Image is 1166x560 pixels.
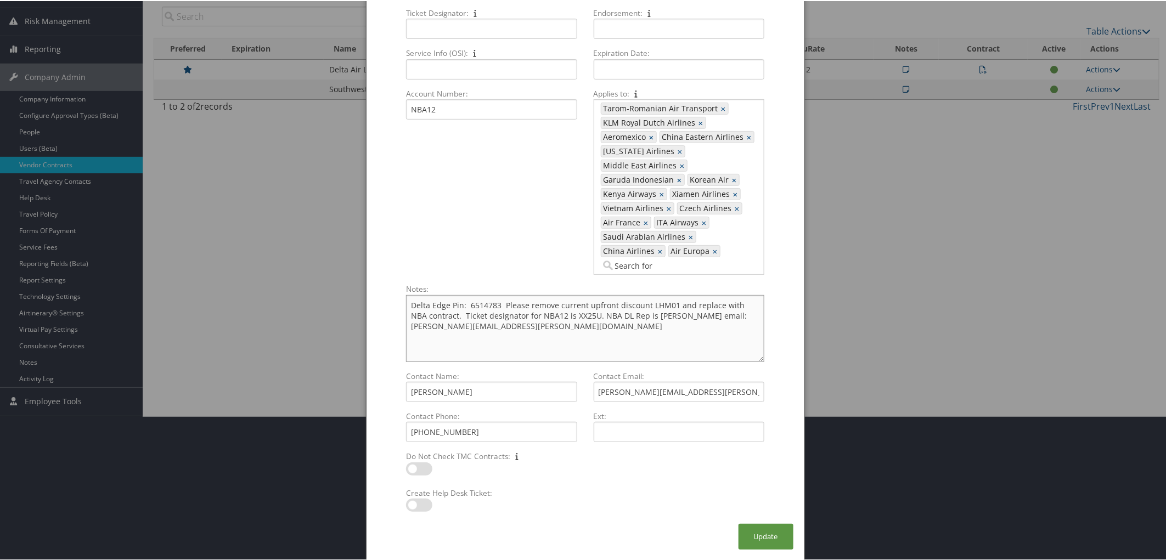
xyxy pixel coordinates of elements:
label: Applies to: [589,87,769,98]
label: Contact Name: [402,370,581,381]
span: Kenya Airways [601,188,657,199]
a: × [689,230,696,241]
span: Air Europa [669,245,710,256]
a: × [735,202,742,213]
span: Vietnam Airlines [601,202,664,213]
span: Middle East Airlines [601,159,677,170]
span: Xiamen Airlines [671,188,730,199]
span: Czech Airlines [678,202,732,213]
label: Contact Email: [589,370,769,381]
input: Service Info (OSI): [406,58,577,78]
a: × [649,131,656,142]
span: Saudi Arabian Airlines [601,230,686,241]
input: Applies to: Tarom-Romanian Air Transport×KLM Royal Dutch Airlines×Aeromexico×China Eastern Airlin... [601,259,662,270]
label: Do Not Check TMC Contracts: [402,450,581,461]
input: Ext: [594,421,764,441]
input: Ticket Designator: [406,18,577,38]
span: ITA Airways [655,216,699,227]
a: × [702,216,709,227]
span: [US_STATE] Airlines [601,145,675,156]
span: Garuda Indonesian [601,173,674,184]
a: × [658,245,665,256]
a: × [680,159,687,170]
a: × [732,173,739,184]
a: × [721,102,728,113]
input: Expiration Date: [594,58,764,78]
button: Update [739,523,793,548]
a: × [660,188,667,199]
label: Create Help Desk Ticket: [402,487,581,497]
label: Contact Phone: [402,410,581,421]
label: Ticket Designator: [402,7,581,18]
a: × [667,202,674,213]
input: Endorsement: [594,18,764,38]
a: × [713,245,720,256]
span: China Airlines [601,245,655,256]
a: × [699,116,706,127]
input: Contact Name: [406,381,577,401]
span: Tarom-Romanian Air Transport [601,102,718,113]
label: Account Number: [402,87,581,98]
label: Notes: [402,282,768,293]
span: KLM Royal Dutch Airlines [601,116,696,127]
span: China Eastern Airlines [660,131,744,142]
a: × [678,145,685,156]
input: Contact Email: [594,381,764,401]
label: Service Info (OSI): [402,47,581,58]
span: Air France [601,216,641,227]
input: Account Number: [406,98,577,118]
textarea: Notes: [406,294,764,361]
a: × [747,131,754,142]
a: × [644,216,651,227]
span: Korean Air [688,173,729,184]
label: Ext: [589,410,769,421]
span: Aeromexico [601,131,646,142]
label: Endorsement: [589,7,769,18]
input: Contact Phone: [406,421,577,441]
label: Expiration Date: [589,47,769,58]
a: × [733,188,740,199]
a: × [677,173,684,184]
